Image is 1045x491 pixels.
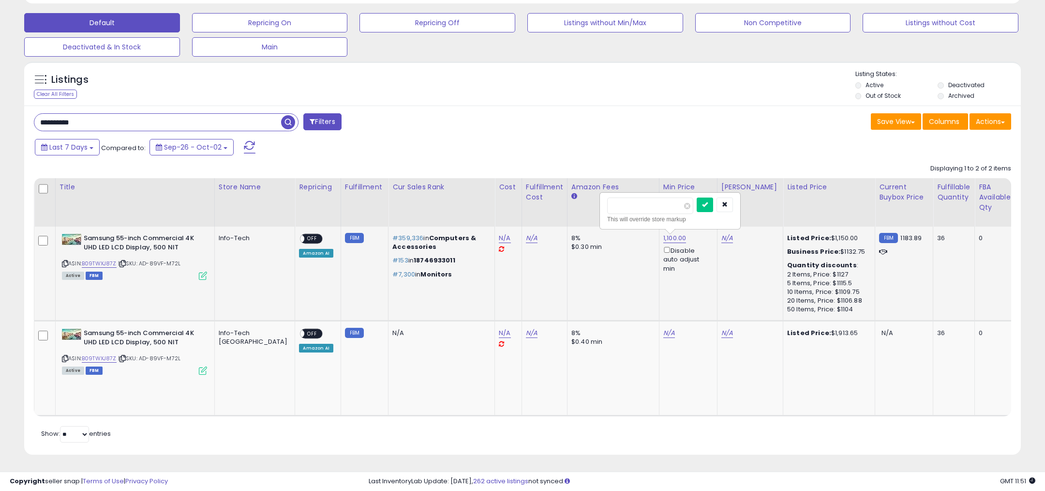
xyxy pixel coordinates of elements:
[863,13,1018,32] button: Listings without Cost
[787,296,867,305] div: 20 Items, Price: $1106.88
[101,143,146,153] span: Compared to:
[571,182,655,192] div: Amazon Fees
[118,354,180,362] span: | SKU: AD-89VF-M72L
[10,477,168,486] div: seller snap | |
[881,328,893,338] span: N/A
[929,117,959,126] span: Columns
[948,81,985,89] label: Deactivated
[149,139,234,155] button: Sep-26 - Oct-02
[979,329,1007,338] div: 0
[526,233,537,243] a: N/A
[82,354,117,363] a: B09TWXJ87Z
[299,182,336,192] div: Repricing
[948,92,974,100] label: Archived
[473,476,528,486] a: 262 active listings
[369,477,1035,486] div: Last InventoryLab Update: [DATE], not synced.
[62,272,84,280] span: All listings currently available for purchase on Amazon
[392,329,487,338] div: N/A
[787,247,867,256] div: $1132.75
[392,270,415,279] span: #7,300
[499,182,518,192] div: Cost
[499,328,510,338] a: N/A
[62,329,207,374] div: ASIN:
[62,329,81,340] img: 417fCcLA4qL._SL40_.jpg
[84,234,201,254] b: Samsung 55-inch Commercial 4K UHD LED LCD Display, 500 NIT
[787,329,867,338] div: $1,913.65
[979,182,1010,213] div: FBA Available Qty
[62,234,207,279] div: ASIN:
[62,234,81,245] img: 417fCcLA4qL._SL40_.jpg
[219,182,291,192] div: Store Name
[787,279,867,288] div: 5 Items, Price: $1115.5
[571,329,652,338] div: 8%
[392,270,487,279] p: in
[24,13,180,32] button: Default
[303,113,341,130] button: Filters
[24,37,180,57] button: Deactivated & In Stock
[787,182,871,192] div: Listed Price
[84,329,201,349] b: Samsung 55-inch Commercial 4K UHD LED LCD Display, 500 NIT
[970,113,1011,130] button: Actions
[787,261,867,270] div: :
[663,245,710,273] div: Disable auto adjust min
[879,182,929,202] div: Current Buybox Price
[359,13,515,32] button: Repricing Off
[787,288,867,296] div: 10 Items, Price: $1109.75
[787,305,867,314] div: 50 Items, Price: $1104
[1000,476,1035,486] span: 2025-10-10 11:51 GMT
[345,328,364,338] small: FBM
[871,113,921,130] button: Save View
[937,329,967,338] div: 36
[41,429,111,438] span: Show: entries
[392,234,487,251] p: in
[345,233,364,243] small: FBM
[571,192,577,201] small: Amazon Fees.
[49,142,88,152] span: Last 7 Days
[34,90,77,99] div: Clear All Filters
[526,182,563,202] div: Fulfillment Cost
[930,164,1011,173] div: Displaying 1 to 2 of 2 items
[663,182,713,192] div: Min Price
[392,256,487,265] p: in
[219,234,288,243] div: Info-Tech
[51,73,89,87] h5: Listings
[192,13,348,32] button: Repricing On
[663,233,686,243] a: 1,100.00
[164,142,222,152] span: Sep-26 - Oct-02
[219,329,288,346] div: Info-Tech [GEOGRAPHIC_DATA]
[979,234,1007,243] div: 0
[86,367,103,375] span: FBM
[879,233,898,243] small: FBM
[345,182,384,192] div: Fulfillment
[10,476,45,486] strong: Copyright
[607,215,733,224] div: This will override store markup
[392,233,423,243] span: #359,336
[571,338,652,346] div: $0.40 min
[695,13,851,32] button: Non Competitive
[787,247,840,256] b: Business Price:
[923,113,968,130] button: Columns
[937,182,970,202] div: Fulfillable Quantity
[787,234,867,243] div: $1,150.00
[787,328,831,338] b: Listed Price:
[35,139,100,155] button: Last 7 Days
[571,234,652,243] div: 8%
[527,13,683,32] button: Listings without Min/Max
[60,182,210,192] div: Title
[663,328,675,338] a: N/A
[392,233,476,251] span: Computers & Accessories
[299,249,333,258] div: Amazon AI
[855,70,1021,79] p: Listing States:
[82,260,117,268] a: B09TWXJ87Z
[420,270,452,279] span: Monitors
[721,328,733,338] a: N/A
[83,476,124,486] a: Terms of Use
[787,261,857,270] b: Quantity discounts
[299,344,333,353] div: Amazon AI
[787,270,867,279] div: 2 Items, Price: $1127
[305,330,320,338] span: OFF
[192,37,348,57] button: Main
[866,81,883,89] label: Active
[526,328,537,338] a: N/A
[900,233,922,243] span: 1183.89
